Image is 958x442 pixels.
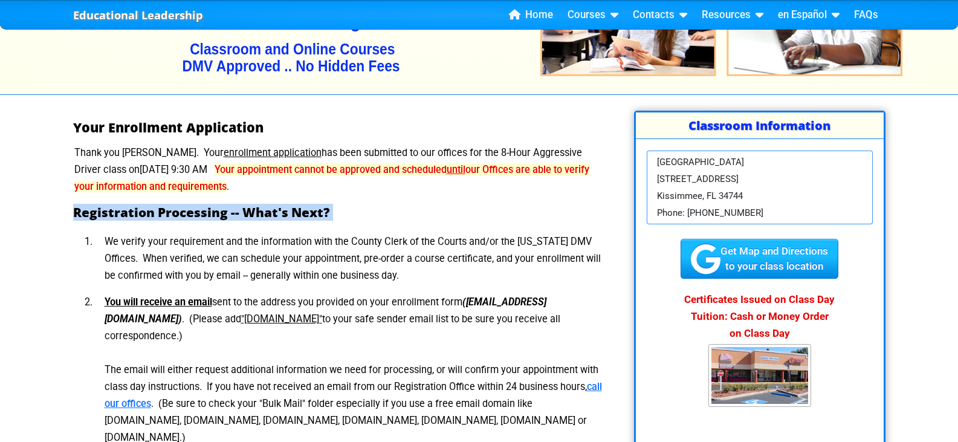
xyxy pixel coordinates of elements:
span: [GEOGRAPHIC_DATA] [657,154,744,171]
span: [STREET_ADDRESS] [657,171,739,187]
a: en Español [773,6,844,24]
h2: Registration Processing -- What's Next? [73,205,607,219]
span: Kissimmee, FL 34744 [657,187,743,204]
p: Thank you [PERSON_NAME]. Your has been submitted to our offices for the 8-Hour Aggressive Driver ... [73,145,607,195]
a: Home [504,6,558,24]
u: "[DOMAIN_NAME]" [241,313,322,325]
em: ([EMAIL_ADDRESS][DOMAIN_NAME]) [105,296,546,325]
a: Contacts [628,6,692,24]
li: We verify your requirement and the information with the County Clerk of the Courts and/or the [US... [95,229,607,289]
a: Educational Leadership [73,5,203,25]
h3: Classroom Information [636,112,884,139]
strong: Certificates Issued on Class Day Tuition: Cash or Money Order on Class Day [684,293,835,339]
a: Resources [697,6,768,24]
h1: Your Enrollment Application [73,120,607,135]
span: [DATE] 9:30 AM [140,164,207,175]
img: Tampa Traffic School [708,344,811,407]
u: until [447,164,465,175]
span: Your appointment cannot be approved and scheduled our Offices are able to verify your information... [74,164,589,192]
u: You will receive an email [105,296,212,308]
a: FAQs [849,6,883,24]
a: Get Map and Directionsto your class location [681,252,838,264]
div: Get Map and Directions to your class location [681,239,838,279]
a: Courses [563,6,623,24]
u: enrollment application [224,147,322,158]
span: Phone: [PHONE_NUMBER] [657,204,763,221]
